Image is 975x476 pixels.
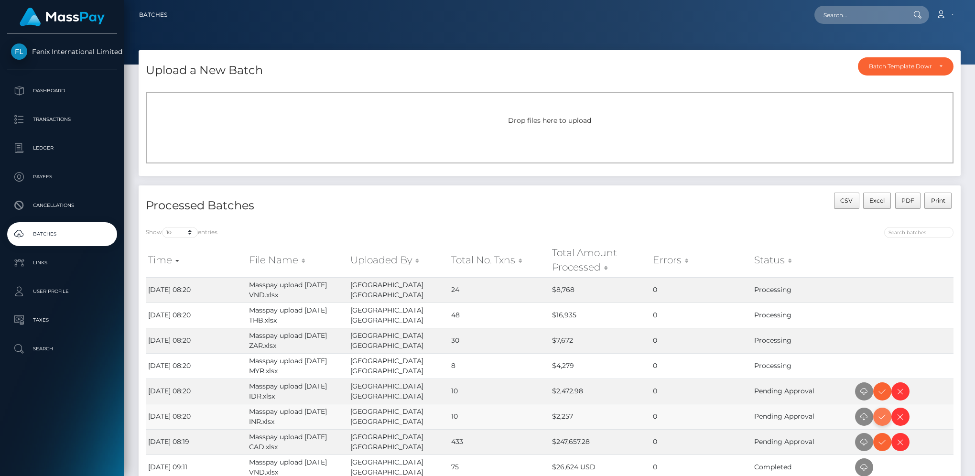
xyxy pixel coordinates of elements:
[550,429,650,454] td: $247,657.28
[348,379,449,404] td: [GEOGRAPHIC_DATA] [GEOGRAPHIC_DATA]
[348,277,449,303] td: [GEOGRAPHIC_DATA] [GEOGRAPHIC_DATA]
[449,379,550,404] td: 10
[752,353,853,379] td: Processing
[11,313,113,327] p: Taxes
[869,63,932,70] div: Batch Template Download
[7,222,117,246] a: Batches
[449,353,550,379] td: 8
[650,429,751,454] td: 0
[752,243,853,277] th: Status: activate to sort column ascending
[752,379,853,404] td: Pending Approval
[146,277,247,303] td: [DATE] 08:20
[146,303,247,328] td: [DATE] 08:20
[7,194,117,217] a: Cancellations
[7,79,117,103] a: Dashboard
[11,198,113,213] p: Cancellations
[650,353,751,379] td: 0
[146,197,542,214] h4: Processed Batches
[348,328,449,353] td: [GEOGRAPHIC_DATA] [GEOGRAPHIC_DATA]
[449,429,550,454] td: 433
[752,328,853,353] td: Processing
[650,277,751,303] td: 0
[11,284,113,299] p: User Profile
[162,227,198,238] select: Showentries
[139,5,167,25] a: Batches
[7,108,117,131] a: Transactions
[11,342,113,356] p: Search
[650,303,751,328] td: 0
[348,243,449,277] th: Uploaded By: activate to sort column ascending
[901,197,914,204] span: PDF
[858,57,953,76] button: Batch Template Download
[895,193,921,209] button: PDF
[550,243,650,277] th: Total Amount Processed: activate to sort column ascending
[11,84,113,98] p: Dashboard
[11,43,27,60] img: Fenix International Limited
[449,328,550,353] td: 30
[11,141,113,155] p: Ledger
[449,243,550,277] th: Total No. Txns: activate to sort column ascending
[146,404,247,429] td: [DATE] 08:20
[7,308,117,332] a: Taxes
[840,197,853,204] span: CSV
[247,328,347,353] td: Masspay upload [DATE] ZAR.xlsx
[20,8,105,26] img: MassPay Logo
[449,404,550,429] td: 10
[247,404,347,429] td: Masspay upload [DATE] INR.xlsx
[146,379,247,404] td: [DATE] 08:20
[650,328,751,353] td: 0
[146,62,263,79] h4: Upload a New Batch
[931,197,945,204] span: Print
[752,429,853,454] td: Pending Approval
[550,303,650,328] td: $16,935
[11,256,113,270] p: Links
[869,197,885,204] span: Excel
[752,404,853,429] td: Pending Approval
[7,136,117,160] a: Ledger
[146,429,247,454] td: [DATE] 08:19
[508,116,591,125] span: Drop files here to upload
[752,277,853,303] td: Processing
[449,303,550,328] td: 48
[550,328,650,353] td: $7,672
[348,353,449,379] td: [GEOGRAPHIC_DATA] [GEOGRAPHIC_DATA]
[550,404,650,429] td: $2,257
[146,227,217,238] label: Show entries
[11,170,113,184] p: Payees
[348,404,449,429] td: [GEOGRAPHIC_DATA] [GEOGRAPHIC_DATA]
[449,277,550,303] td: 24
[247,277,347,303] td: Masspay upload [DATE] VND.xlsx
[146,328,247,353] td: [DATE] 08:20
[650,379,751,404] td: 0
[650,243,751,277] th: Errors: activate to sort column ascending
[550,379,650,404] td: $2,472.98
[247,429,347,454] td: Masspay upload [DATE] CAD.xlsx
[814,6,904,24] input: Search...
[550,353,650,379] td: $4,279
[146,353,247,379] td: [DATE] 08:20
[924,193,952,209] button: Print
[884,227,953,238] input: Search batches
[247,303,347,328] td: Masspay upload [DATE] THB.xlsx
[7,280,117,303] a: User Profile
[348,303,449,328] td: [GEOGRAPHIC_DATA] [GEOGRAPHIC_DATA]
[7,251,117,275] a: Links
[863,193,891,209] button: Excel
[247,243,347,277] th: File Name: activate to sort column ascending
[550,277,650,303] td: $8,768
[247,379,347,404] td: Masspay upload [DATE] IDR.xlsx
[752,303,853,328] td: Processing
[11,112,113,127] p: Transactions
[7,165,117,189] a: Payees
[834,193,859,209] button: CSV
[7,337,117,361] a: Search
[650,404,751,429] td: 0
[11,227,113,241] p: Batches
[7,47,117,56] span: Fenix International Limited
[146,243,247,277] th: Time: activate to sort column ascending
[247,353,347,379] td: Masspay upload [DATE] MYR.xlsx
[348,429,449,454] td: [GEOGRAPHIC_DATA] [GEOGRAPHIC_DATA]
